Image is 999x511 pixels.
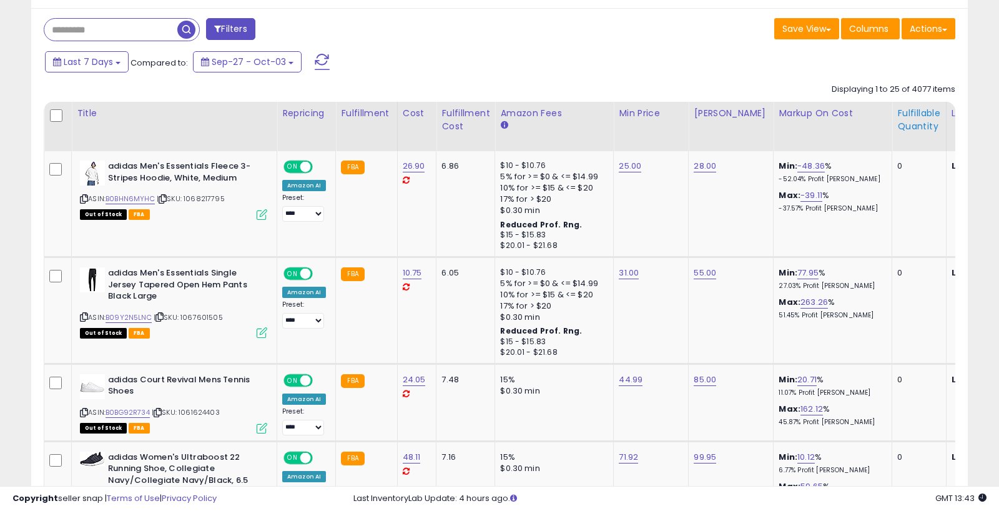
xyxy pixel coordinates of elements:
button: Save View [774,18,839,39]
span: ON [285,269,300,279]
div: 6.86 [441,161,485,172]
div: $0.30 min [500,205,604,216]
div: % [779,404,882,427]
div: Preset: [282,194,326,222]
img: 21yrtoeq1xL._SL40_.jpg [80,374,105,399]
span: FBA [129,423,150,434]
div: % [779,190,882,213]
b: Min: [779,267,797,279]
a: B09Y2N5LNC [106,312,152,323]
b: adidas Women's Ultraboost 22 Running Shoe, Collegiate Navy/Collegiate Navy/Black, 6.5 [108,452,260,490]
a: 55.00 [694,267,716,279]
small: FBA [341,374,364,388]
button: Actions [902,18,955,39]
span: OFF [311,269,331,279]
div: Amazon AI [282,287,326,298]
p: 51.45% Profit [PERSON_NAME] [779,311,882,320]
span: | SKU: 1067601505 [154,312,223,322]
a: 26.90 [403,160,425,172]
div: 7.48 [441,374,485,385]
div: Preset: [282,407,326,435]
div: Last InventoryLab Update: 4 hours ago. [353,493,987,505]
b: Min: [779,451,797,463]
div: $10 - $10.76 [500,267,604,278]
div: $0.30 min [500,385,604,397]
div: 5% for >= $0 & <= $14.99 [500,171,604,182]
a: 24.05 [403,374,426,386]
div: % [779,297,882,320]
div: % [779,267,882,290]
small: Amazon Fees. [500,120,508,131]
a: 44.99 [619,374,642,386]
a: 10.75 [403,267,422,279]
img: 410nO0H7-qL._SL40_.jpg [80,161,105,186]
a: 71.92 [619,451,638,464]
a: 10.12 [797,451,815,464]
div: Title [77,107,272,120]
a: 48.11 [403,451,421,464]
div: % [779,452,882,475]
span: ON [285,375,300,385]
span: OFF [311,452,331,463]
b: adidas Men's Essentials Single Jersey Tapered Open Hem Pants Black Large [108,267,260,305]
div: Markup on Cost [779,107,887,120]
p: 27.03% Profit [PERSON_NAME] [779,282,882,290]
div: ASIN: [80,267,267,337]
p: -37.57% Profit [PERSON_NAME] [779,204,882,213]
b: adidas Men's Essentials Fleece 3-Stripes Hoodie, White, Medium [108,161,260,187]
img: 21nH2VHMhPL._SL40_.jpg [80,267,105,292]
div: $10 - $10.76 [500,161,604,171]
a: -48.36 [797,160,825,172]
a: -39.11 [800,189,822,202]
a: Terms of Use [107,492,160,504]
div: Repricing [282,107,330,120]
div: Fulfillable Quantity [897,107,940,133]
div: % [779,161,882,184]
b: Max: [779,296,800,308]
a: B0BHN6MYHC [106,194,155,204]
span: FBA [129,328,150,339]
div: 17% for > $20 [500,194,604,205]
a: 99.95 [694,451,716,464]
button: Last 7 Days [45,51,129,72]
p: 6.77% Profit [PERSON_NAME] [779,466,882,475]
a: 162.12 [800,403,823,415]
p: 11.07% Profit [PERSON_NAME] [779,389,882,397]
span: | SKU: 1068217795 [157,194,225,204]
div: 0 [897,267,936,279]
span: Compared to: [130,57,188,69]
div: 17% for > $20 [500,300,604,312]
div: Amazon Fees [500,107,608,120]
span: FBA [129,209,150,220]
span: Columns [849,22,888,35]
a: 25.00 [619,160,641,172]
span: All listings that are currently out of stock and unavailable for purchase on Amazon [80,423,127,434]
span: | SKU: 1061624403 [152,407,220,417]
a: 263.26 [800,296,828,309]
div: Amazon AI [282,394,326,405]
div: % [779,374,882,397]
div: 0 [897,374,936,385]
b: Min: [779,374,797,385]
div: seller snap | | [12,493,217,505]
div: Min Price [619,107,683,120]
div: Amazon AI [282,471,326,482]
div: ASIN: [80,161,267,219]
div: ASIN: [80,374,267,432]
th: The percentage added to the cost of goods (COGS) that forms the calculator for Min & Max prices. [774,102,892,151]
span: 2025-10-11 13:43 GMT [935,492,987,504]
a: 77.95 [797,267,819,279]
a: Privacy Policy [162,492,217,504]
a: B0BG92R734 [106,407,150,418]
img: 31uO52ULR2L._SL40_.jpg [80,452,105,466]
div: Fulfillment Cost [441,107,490,133]
div: [PERSON_NAME] [694,107,768,120]
small: FBA [341,161,364,174]
div: 15% [500,452,604,463]
div: Displaying 1 to 25 of 4077 items [832,84,955,96]
span: ON [285,452,300,463]
span: Last 7 Days [64,56,113,68]
div: Amazon AI [282,180,326,191]
div: $0.30 min [500,312,604,323]
span: ON [285,162,300,172]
